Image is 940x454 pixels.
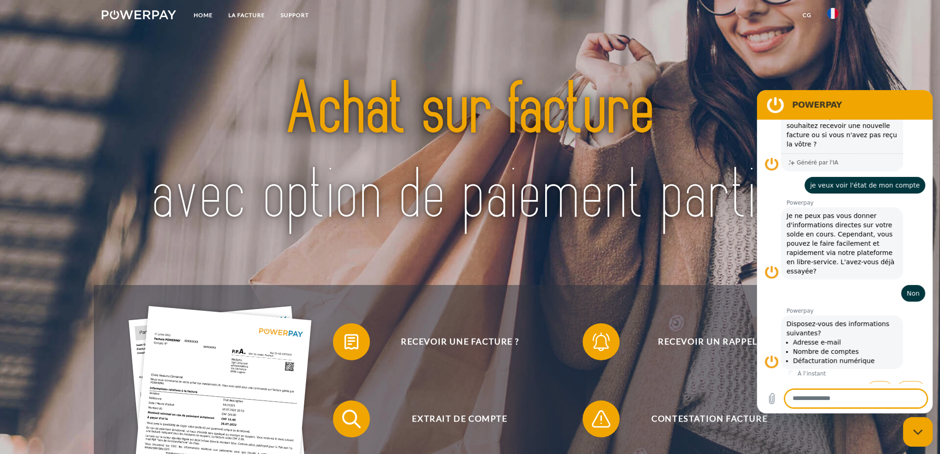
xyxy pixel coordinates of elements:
[221,7,273,24] a: LA FACTURE
[757,90,933,413] iframe: Fenêtre de messagerie
[596,400,823,437] span: Contestation Facture
[340,407,363,430] img: qb_search.svg
[340,330,363,353] img: qb_bill.svg
[273,7,317,24] a: Support
[583,323,823,360] button: Recevoir un rappel?
[333,400,573,437] button: Extrait de compte
[795,7,819,24] a: CG
[186,7,221,24] a: Home
[596,323,823,360] span: Recevoir un rappel?
[590,407,613,430] img: qb_warning.svg
[346,400,573,437] span: Extrait de compte
[102,10,176,19] img: logo-powerpay-white.svg
[138,45,802,261] img: title-powerpay_fr.svg
[903,417,933,447] iframe: Bouton de lancement de la fenêtre de messagerie, conversation en cours
[346,323,573,360] span: Recevoir une facture ?
[590,330,613,353] img: qb_bell.svg
[827,8,838,19] img: fr
[583,400,823,437] button: Contestation Facture
[333,323,573,360] button: Recevoir une facture ?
